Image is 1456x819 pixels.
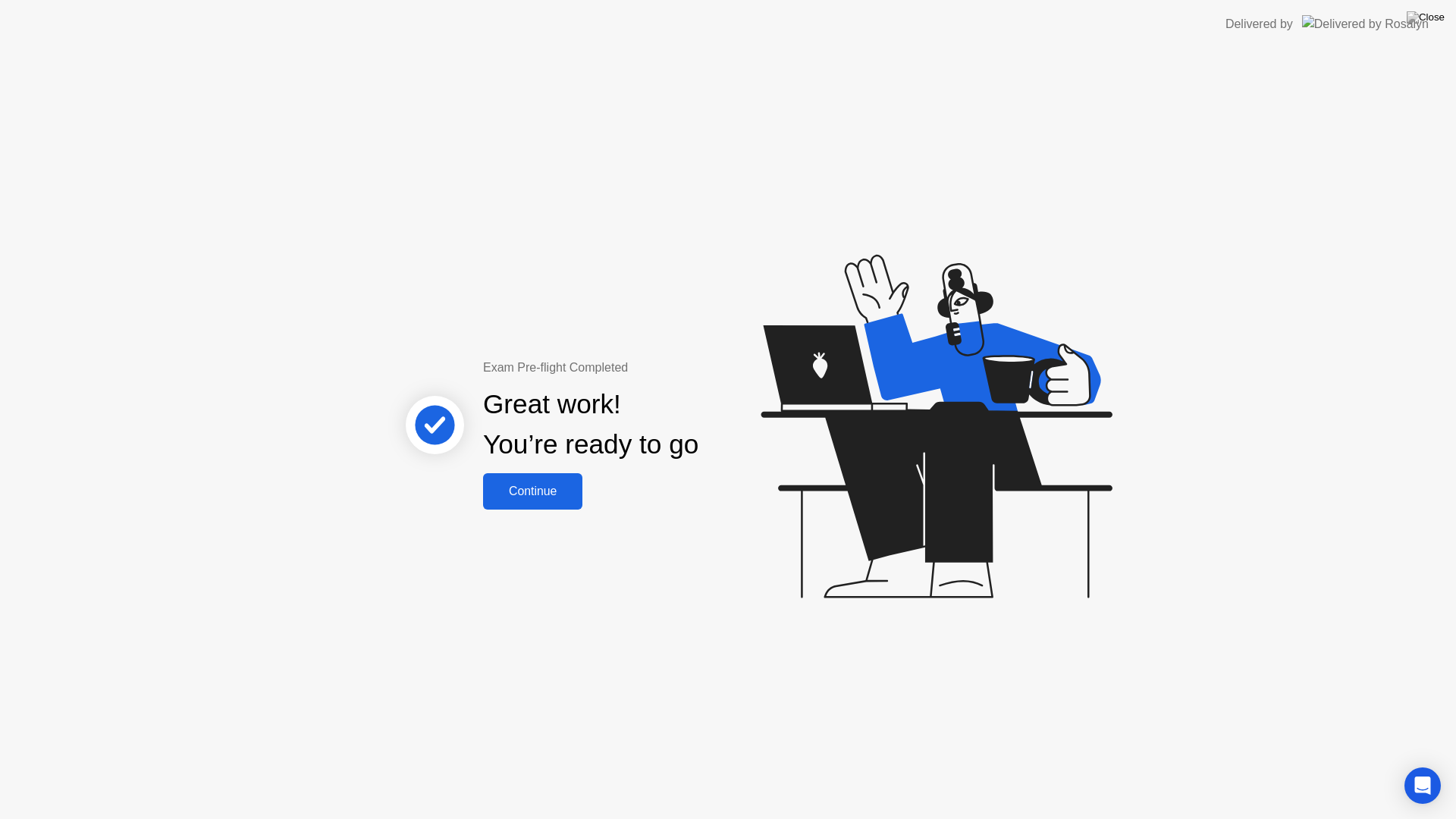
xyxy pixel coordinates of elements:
img: Close [1407,11,1445,24]
div: Exam Pre-flight Completed [483,359,796,377]
div: Open Intercom Messenger [1404,767,1441,804]
div: Delivered by [1225,15,1293,33]
div: Great work! You’re ready to go [483,384,698,465]
div: Continue [488,485,578,498]
img: Delivered by Rosalyn [1302,15,1429,33]
button: Continue [483,473,582,510]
